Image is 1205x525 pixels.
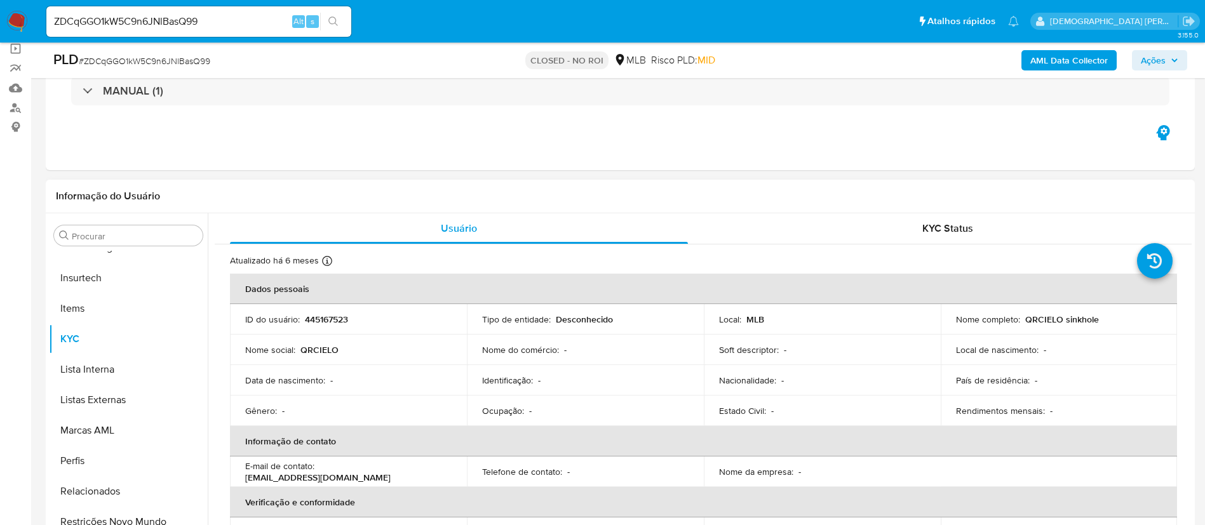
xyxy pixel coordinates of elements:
[697,53,715,67] span: MID
[103,84,163,98] h3: MANUAL (1)
[1030,50,1108,70] b: AML Data Collector
[922,221,973,236] span: KYC Status
[245,314,300,325] p: ID do usuário :
[719,344,779,356] p: Soft descriptor :
[1132,50,1187,70] button: Ações
[311,15,314,27] span: s
[781,375,784,386] p: -
[719,314,741,325] p: Local :
[49,324,208,354] button: KYC
[482,405,524,416] p: Ocupação :
[651,53,715,67] span: Risco PLD:
[300,344,339,356] p: QRCIELO
[245,460,314,472] p: E-mail de contato :
[1008,16,1019,27] a: Notificações
[245,472,391,483] p: [EMAIL_ADDRESS][DOMAIN_NAME]
[482,466,562,477] p: Telefone de contato :
[46,13,351,30] input: Pesquise usuários ou casos...
[59,230,69,241] button: Procurar
[614,53,646,67] div: MLB
[1182,15,1195,28] a: Sair
[1035,375,1037,386] p: -
[564,344,567,356] p: -
[482,344,559,356] p: Nome do comércio :
[230,426,1177,456] th: Informação de contato
[771,405,774,416] p: -
[320,13,346,30] button: search-icon
[719,466,793,477] p: Nome da empresa :
[956,405,1045,416] p: Rendimentos mensais :
[719,405,766,416] p: Estado Civil :
[1025,314,1099,325] p: QRCIELO sinkhole
[330,375,333,386] p: -
[1044,344,1046,356] p: -
[49,446,208,476] button: Perfis
[305,314,348,325] p: 445167523
[245,344,295,356] p: Nome social :
[53,49,79,69] b: PLD
[1141,50,1166,70] span: Ações
[719,375,776,386] p: Nacionalidade :
[1050,15,1178,27] p: thais.asantos@mercadolivre.com
[79,55,210,67] span: # ZDCqGGO1kW5C9n6JNlBasQ99
[746,314,764,325] p: MLB
[556,314,613,325] p: Desconhecido
[956,314,1020,325] p: Nome completo :
[245,375,325,386] p: Data de nascimento :
[441,221,477,236] span: Usuário
[49,476,208,507] button: Relacionados
[72,230,198,242] input: Procurar
[71,76,1169,105] div: MANUAL (1)
[482,375,533,386] p: Identificação :
[567,466,570,477] p: -
[49,293,208,324] button: Items
[798,466,801,477] p: -
[49,415,208,446] button: Marcas AML
[245,405,277,416] p: Gênero :
[1050,405,1053,416] p: -
[282,405,285,416] p: -
[230,274,1177,304] th: Dados pessoais
[230,255,319,267] p: Atualizado há 6 meses
[56,190,160,203] h1: Informação do Usuário
[230,487,1177,517] th: Verificação e conformidade
[293,15,304,27] span: Alt
[482,314,551,325] p: Tipo de entidade :
[525,51,609,69] p: CLOSED - NO ROI
[956,344,1039,356] p: Local de nascimento :
[1178,30,1199,40] span: 3.155.0
[49,354,208,385] button: Lista Interna
[927,15,995,28] span: Atalhos rápidos
[49,385,208,415] button: Listas Externas
[538,375,541,386] p: -
[784,344,786,356] p: -
[1021,50,1117,70] button: AML Data Collector
[956,375,1030,386] p: País de residência :
[49,263,208,293] button: Insurtech
[529,405,532,416] p: -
